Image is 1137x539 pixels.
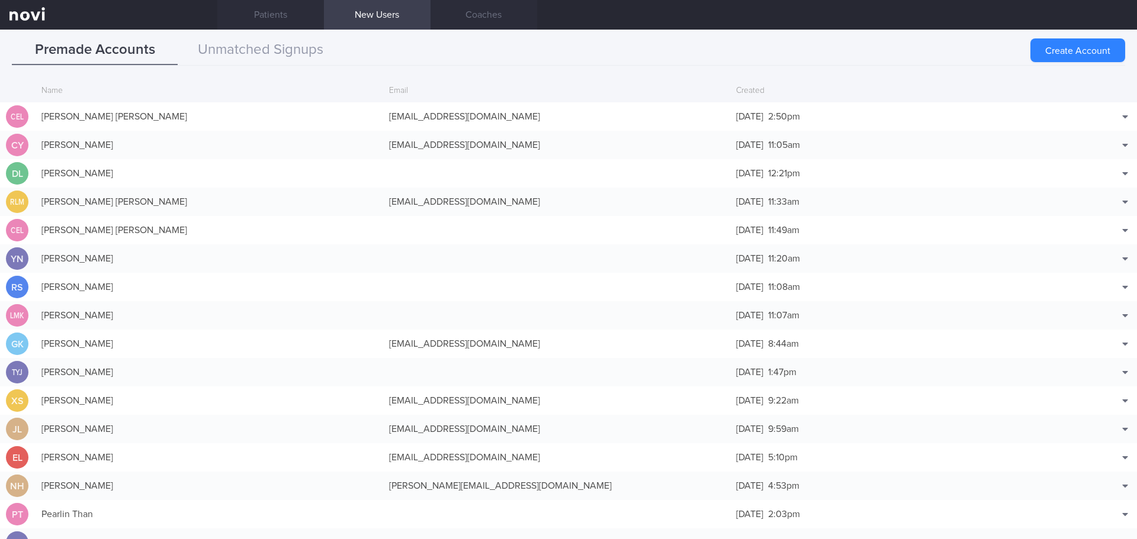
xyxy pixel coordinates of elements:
[6,503,28,526] div: PT
[6,247,28,270] div: YN
[768,112,800,121] span: 2:50pm
[36,247,383,270] div: [PERSON_NAME]
[6,475,28,498] div: NH
[6,418,28,441] div: JL
[36,133,383,157] div: [PERSON_NAME]
[383,133,731,157] div: [EMAIL_ADDRESS][DOMAIN_NAME]
[736,311,763,320] span: [DATE]
[36,360,383,384] div: [PERSON_NAME]
[36,446,383,469] div: [PERSON_NAME]
[8,105,27,128] div: CEL
[12,35,178,65] button: Premade Accounts
[768,311,799,320] span: 11:07am
[383,474,731,498] div: [PERSON_NAME][EMAIL_ADDRESS][DOMAIN_NAME]
[383,80,731,102] div: Email
[36,332,383,356] div: [PERSON_NAME]
[736,225,763,235] span: [DATE]
[178,35,343,65] button: Unmatched Signups
[383,105,731,128] div: [EMAIL_ADDRESS][DOMAIN_NAME]
[6,276,28,299] div: RS
[768,197,799,206] span: 11:33am
[736,424,763,434] span: [DATE]
[36,162,383,185] div: [PERSON_NAME]
[6,389,28,412] div: XS
[383,417,731,441] div: [EMAIL_ADDRESS][DOMAIN_NAME]
[736,509,763,519] span: [DATE]
[736,481,763,490] span: [DATE]
[768,140,800,150] span: 11:05am
[736,367,763,377] span: [DATE]
[768,254,800,263] span: 11:20am
[36,105,383,128] div: [PERSON_NAME] [PERSON_NAME]
[383,446,731,469] div: [EMAIL_ADDRESS][DOMAIN_NAME]
[36,190,383,214] div: [PERSON_NAME] [PERSON_NAME]
[6,446,28,469] div: EL
[8,361,27,384] div: TYJ
[736,396,763,405] span: [DATE]
[768,367,796,377] span: 1:47pm
[36,304,383,327] div: [PERSON_NAME]
[36,218,383,242] div: [PERSON_NAME] [PERSON_NAME]
[6,134,28,157] div: CY
[383,332,731,356] div: [EMAIL_ADDRESS][DOMAIN_NAME]
[1030,38,1125,62] button: Create Account
[768,509,800,519] span: 2:03pm
[8,304,27,327] div: LMK
[736,339,763,348] span: [DATE]
[736,140,763,150] span: [DATE]
[736,169,763,178] span: [DATE]
[768,282,800,292] span: 11:08am
[736,112,763,121] span: [DATE]
[736,282,763,292] span: [DATE]
[736,453,763,462] span: [DATE]
[36,474,383,498] div: [PERSON_NAME]
[768,424,799,434] span: 9:59am
[736,197,763,206] span: [DATE]
[768,453,798,462] span: 5:10pm
[768,396,799,405] span: 9:22am
[36,417,383,441] div: [PERSON_NAME]
[730,80,1078,102] div: Created
[6,162,28,185] div: DL
[36,80,383,102] div: Name
[36,502,383,526] div: Pearlin Than
[6,333,28,356] div: GK
[8,191,27,214] div: RLM
[736,254,763,263] span: [DATE]
[383,389,731,412] div: [EMAIL_ADDRESS][DOMAIN_NAME]
[383,190,731,214] div: [EMAIL_ADDRESS][DOMAIN_NAME]
[36,389,383,412] div: [PERSON_NAME]
[36,275,383,299] div: [PERSON_NAME]
[768,225,799,235] span: 11:49am
[768,169,800,178] span: 12:21pm
[768,481,799,490] span: 4:53pm
[8,219,27,242] div: CEL
[768,339,799,348] span: 8:44am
